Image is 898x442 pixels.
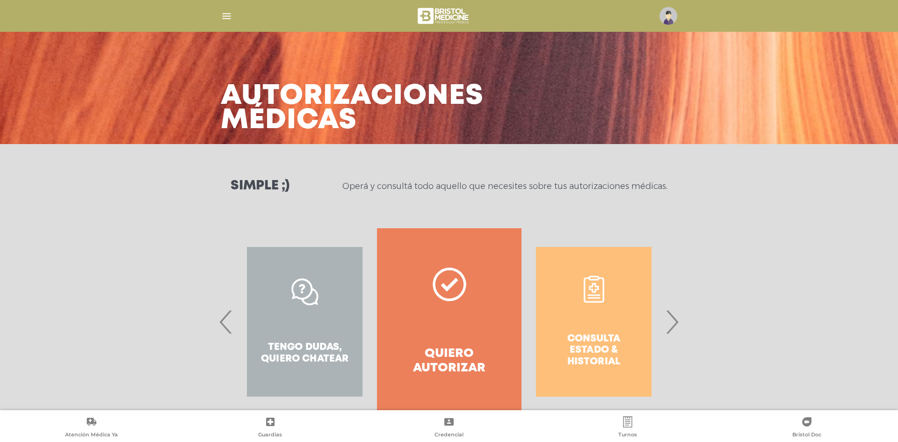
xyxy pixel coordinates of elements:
[538,416,717,440] a: Turnos
[377,228,521,415] a: Quiero autorizar
[231,180,290,193] h3: Simple ;)
[792,431,821,440] span: Bristol Doc
[258,431,282,440] span: Guardias
[663,297,681,347] span: Next
[717,416,896,440] a: Bristol Doc
[217,297,235,347] span: Previous
[435,431,463,440] span: Credencial
[618,431,637,440] span: Turnos
[65,431,118,440] span: Atención Médica Ya
[221,84,484,133] h3: Autorizaciones médicas
[342,181,667,192] p: Operá y consultá todo aquello que necesites sobre tus autorizaciones médicas.
[416,5,472,27] img: bristol-medicine-blanco.png
[181,416,359,440] a: Guardias
[394,347,505,376] h4: Quiero autorizar
[659,7,677,25] img: profile-placeholder.svg
[2,416,181,440] a: Atención Médica Ya
[360,416,538,440] a: Credencial
[221,10,232,22] img: Cober_menu-lines-white.svg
